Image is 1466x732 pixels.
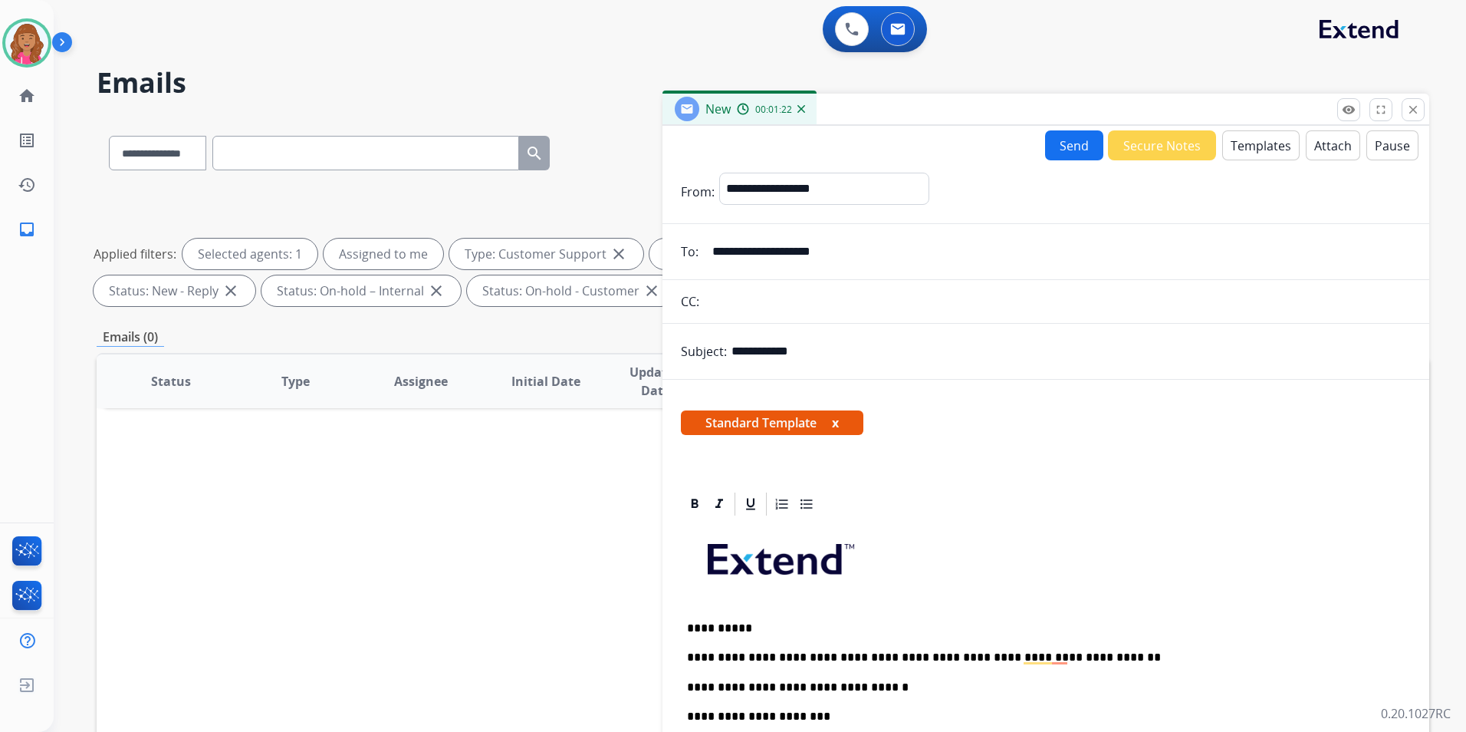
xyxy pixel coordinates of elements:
[610,245,628,263] mat-icon: close
[18,176,36,194] mat-icon: history
[1406,103,1420,117] mat-icon: close
[1342,103,1356,117] mat-icon: remove_red_eye
[708,493,731,516] div: Italic
[94,245,176,263] p: Applied filters:
[324,239,443,269] div: Assigned to me
[1381,704,1451,723] p: 0.20.1027RC
[681,411,863,435] span: Standard Template
[525,144,544,163] mat-icon: search
[222,282,240,300] mat-icon: close
[97,328,164,347] p: Emails (0)
[681,242,698,261] p: To:
[649,239,850,269] div: Type: Shipping Protection
[394,372,448,391] span: Assignee
[683,493,706,516] div: Bold
[755,104,792,116] span: 00:01:22
[427,282,445,300] mat-icon: close
[151,372,191,391] span: Status
[18,220,36,239] mat-icon: inbox
[643,282,661,300] mat-icon: close
[449,239,643,269] div: Type: Customer Support
[97,68,1429,98] h2: Emails
[705,101,731,117] span: New
[1374,103,1388,117] mat-icon: fullscreen
[5,21,48,64] img: avatar
[94,275,255,306] div: Status: New - Reply
[681,342,727,361] p: Subject:
[18,87,36,105] mat-icon: home
[1366,130,1418,160] button: Pause
[182,239,317,269] div: Selected agents: 1
[681,183,715,201] p: From:
[1045,130,1103,160] button: Send
[795,493,818,516] div: Bullet List
[467,275,676,306] div: Status: On-hold - Customer
[739,493,762,516] div: Underline
[18,131,36,150] mat-icon: list_alt
[511,372,580,391] span: Initial Date
[621,363,690,400] span: Updated Date
[771,493,794,516] div: Ordered List
[832,414,839,432] button: x
[1222,130,1300,160] button: Templates
[281,372,310,391] span: Type
[681,292,699,311] p: CC:
[1306,130,1360,160] button: Attach
[1108,130,1216,160] button: Secure Notes
[261,275,461,306] div: Status: On-hold – Internal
